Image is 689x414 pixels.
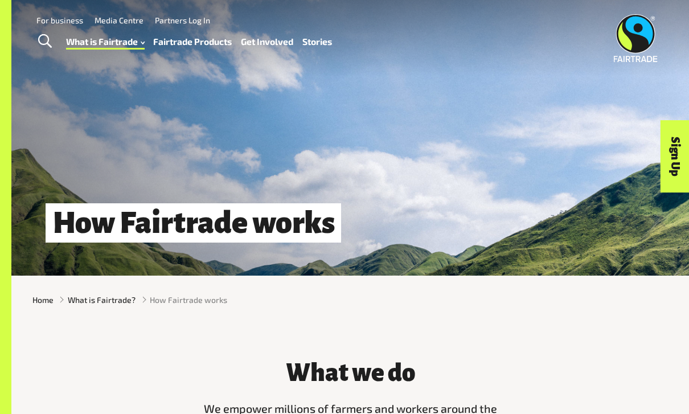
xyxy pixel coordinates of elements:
[155,15,210,25] a: Partners Log In
[36,15,83,25] a: For business
[32,294,54,306] a: Home
[150,294,227,306] span: How Fairtrade works
[195,360,506,387] h3: What we do
[31,27,59,56] a: Toggle Search
[153,34,232,50] a: Fairtrade Products
[613,14,657,62] img: Fairtrade Australia New Zealand logo
[302,34,332,50] a: Stories
[46,203,341,243] h1: How Fairtrade works
[68,294,136,306] a: What is Fairtrade?
[66,34,145,50] a: What is Fairtrade
[95,15,143,25] a: Media Centre
[241,34,293,50] a: Get Involved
